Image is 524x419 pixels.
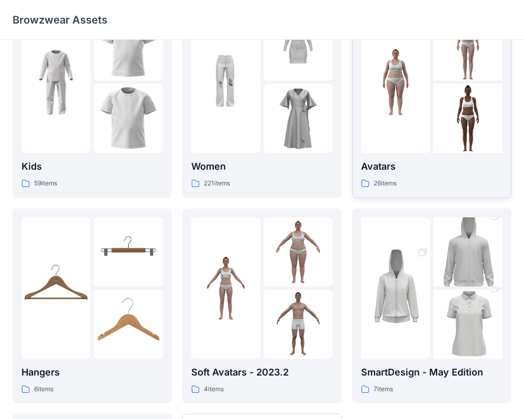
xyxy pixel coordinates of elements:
a: folder 1folder 2folder 3SmartDesign - May Edition7items [352,208,511,404]
a: folder 1folder 2folder 3Soft Avatars - 2023.24items [182,208,342,404]
p: 4 items [204,384,224,395]
p: Women [191,159,333,174]
img: folder 1 [191,48,260,117]
p: Browzwear Assets [13,13,107,27]
img: folder 1 [21,253,91,323]
a: folder 1folder 2folder 3Women221items [182,3,342,198]
img: folder 3 [94,84,163,153]
p: 7 items [374,384,393,395]
img: folder 1 [361,48,430,117]
p: Hangers [21,365,163,380]
img: folder 1 [191,253,260,323]
img: folder 1 [361,236,430,340]
img: folder 3 [264,290,333,359]
p: 59 items [34,178,57,189]
img: folder 3 [433,84,503,153]
p: Avatars [361,159,503,174]
img: folder 3 [264,84,333,153]
p: 221 items [204,178,230,189]
img: folder 2 [264,12,333,81]
p: Kids [21,159,163,174]
img: folder 1 [21,48,91,117]
p: SmartDesign - May Edition [361,365,503,380]
img: folder 2 [433,12,503,81]
img: folder 3 [433,272,503,376]
img: folder 2 [264,217,333,286]
img: folder 2 [94,217,163,286]
img: folder 2 [94,12,163,81]
p: 6 items [34,384,53,395]
p: 26 items [374,178,397,189]
p: Soft Avatars - 2023.2 [191,365,333,380]
a: folder 1folder 2folder 3Kids59items [13,3,172,198]
a: folder 1folder 2folder 3Hangers6items [13,208,172,404]
img: folder 2 [433,200,503,304]
a: folder 1folder 2folder 3Avatars26items [352,3,511,198]
img: folder 3 [94,290,163,359]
